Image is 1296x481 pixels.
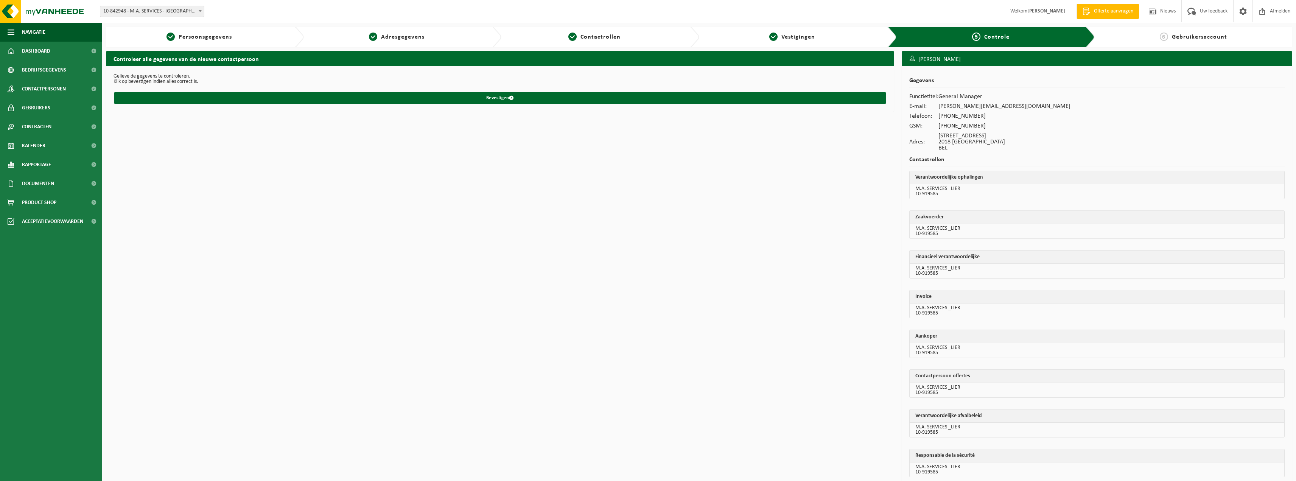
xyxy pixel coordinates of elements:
a: 2Adresgegevens [308,33,487,42]
a: 4Vestigingen [703,33,882,42]
td: [PERSON_NAME][EMAIL_ADDRESS][DOMAIN_NAME] [938,101,1070,111]
th: Aankoper [910,330,1284,343]
th: Verantwoordelijke ophalingen [910,171,1284,184]
span: Controle [984,34,1010,40]
span: 5 [972,33,980,41]
span: Vestigingen [781,34,815,40]
h2: Controleer alle gegevens van de nieuwe contactpersoon [106,51,894,66]
h2: Gegevens [909,78,1285,88]
span: Contactpersonen [22,79,66,98]
td: Adres: [909,131,938,153]
span: Dashboard [22,42,50,61]
th: Contactpersoon offertes [910,370,1284,383]
th: Responsable de la sécurité [910,449,1284,462]
span: Product Shop [22,193,56,212]
span: Offerte aanvragen [1092,8,1135,15]
span: Rapportage [22,155,51,174]
td: [PHONE_NUMBER] [938,111,1070,121]
td: M.A. SERVICES _LIER 10-919585 [910,184,1284,199]
span: Contactrollen [580,34,621,40]
span: 1 [166,33,175,41]
span: Navigatie [22,23,45,42]
td: M.A. SERVICES _LIER 10-919585 [910,423,1284,437]
strong: [PERSON_NAME] [1027,8,1065,14]
span: Gebruikers [22,98,50,117]
span: Adresgegevens [381,34,425,40]
td: M.A. SERVICES _LIER 10-919585 [910,304,1284,318]
h2: Contactrollen [909,157,1285,167]
td: General Manager [938,92,1070,101]
h3: [PERSON_NAME] [902,51,1292,68]
td: Telefoon: [909,111,938,121]
th: Verantwoordelijke afvalbeleid [910,409,1284,423]
th: Invoice [910,290,1284,304]
td: M.A. SERVICES _LIER 10-919585 [910,343,1284,358]
a: Offerte aanvragen [1077,4,1139,19]
a: 3Contactrollen [505,33,684,42]
td: M.A. SERVICES _LIER 10-919585 [910,462,1284,477]
span: Persoonsgegevens [179,34,232,40]
span: 2 [369,33,377,41]
p: Gelieve de gegevens te controleren. [114,74,887,79]
span: Acceptatievoorwaarden [22,212,83,231]
span: 10-842948 - M.A. SERVICES - ANTWERPEN [100,6,204,17]
td: E-mail: [909,101,938,111]
td: Functietitel: [909,92,938,101]
span: Contracten [22,117,51,136]
span: Gebruikersaccount [1172,34,1227,40]
span: Bedrijfsgegevens [22,61,66,79]
td: GSM: [909,121,938,131]
td: M.A. SERVICES _LIER 10-919585 [910,224,1284,238]
span: 4 [769,33,778,41]
span: 6 [1160,33,1168,41]
th: Financieel verantwoordelijke [910,251,1284,264]
button: Bevestigen [114,92,886,104]
th: Zaakvoerder [910,211,1284,224]
span: 3 [568,33,577,41]
a: 1Persoonsgegevens [110,33,289,42]
p: Klik op bevestigen indien alles correct is. [114,79,887,84]
span: Documenten [22,174,54,193]
td: [PHONE_NUMBER] [938,121,1070,131]
td: M.A. SERVICES _LIER 10-919585 [910,383,1284,397]
iframe: chat widget [4,464,126,481]
td: M.A. SERVICES _LIER 10-919585 [910,264,1284,278]
td: [STREET_ADDRESS] 2018 [GEOGRAPHIC_DATA] BEL [938,131,1070,153]
span: Kalender [22,136,45,155]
